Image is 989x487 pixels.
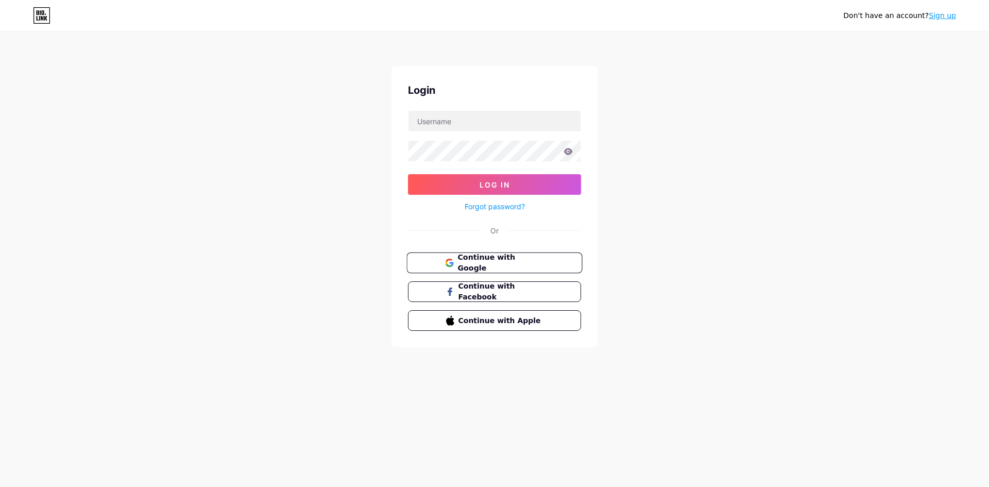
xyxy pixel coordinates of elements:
div: Login [408,82,581,98]
span: Continue with Google [457,252,543,274]
button: Log In [408,174,581,195]
a: Continue with Google [408,253,581,273]
a: Forgot password? [465,201,525,212]
div: Don't have an account? [843,10,956,21]
button: Continue with Facebook [408,281,581,302]
button: Continue with Google [406,253,582,274]
span: Continue with Facebook [458,281,543,303]
div: Or [490,225,499,236]
a: Sign up [929,11,956,20]
button: Continue with Apple [408,310,581,331]
input: Username [408,111,581,131]
span: Continue with Apple [458,315,543,326]
span: Log In [480,180,510,189]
